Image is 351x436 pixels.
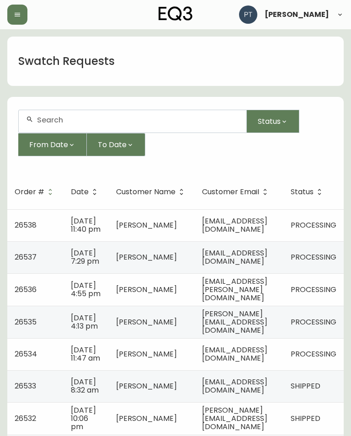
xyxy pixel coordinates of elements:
span: Date [71,189,89,195]
span: [EMAIL_ADDRESS][DOMAIN_NAME] [202,248,267,266]
span: [PERSON_NAME] [116,284,177,295]
span: 26533 [15,381,36,391]
span: Status [258,116,281,127]
button: From Date [18,133,87,156]
span: PROCESSING [291,220,336,230]
span: 26534 [15,349,37,359]
span: [PERSON_NAME] [265,11,329,18]
span: [DATE] 4:55 pm [71,280,101,299]
h1: Swatch Requests [18,53,115,69]
img: 986dcd8e1aab7847125929f325458823 [239,5,257,24]
span: [EMAIL_ADDRESS][DOMAIN_NAME] [202,345,267,363]
span: [PERSON_NAME][EMAIL_ADDRESS][DOMAIN_NAME] [202,308,267,335]
span: 26537 [15,252,37,262]
span: [DATE] 8:32 am [71,377,99,395]
span: Customer Name [116,188,187,196]
span: [PERSON_NAME] [116,252,177,262]
span: [DATE] 4:13 pm [71,313,98,331]
span: Order # [15,189,44,195]
span: 26535 [15,317,37,327]
span: [PERSON_NAME] [116,413,177,424]
span: Date [71,188,101,196]
button: To Date [87,133,145,156]
span: PROCESSING [291,317,336,327]
span: [PERSON_NAME] [116,381,177,391]
span: Customer Name [116,189,175,195]
span: To Date [98,139,127,150]
span: Status [291,188,325,196]
span: Customer Email [202,189,259,195]
span: 26538 [15,220,37,230]
span: [PERSON_NAME][EMAIL_ADDRESS][DOMAIN_NAME] [202,405,267,432]
span: [EMAIL_ADDRESS][DOMAIN_NAME] [202,377,267,395]
span: Order # [15,188,56,196]
span: Customer Email [202,188,271,196]
span: PROCESSING [291,349,336,359]
span: [DATE] 11:47 am [71,345,100,363]
span: [DATE] 10:06 pm [71,405,96,432]
span: 26536 [15,284,37,295]
span: [DATE] 11:40 pm [71,216,101,234]
span: [DATE] 7:29 pm [71,248,99,266]
span: PROCESSING [291,252,336,262]
span: [EMAIL_ADDRESS][PERSON_NAME][DOMAIN_NAME] [202,276,267,303]
span: SHIPPED [291,381,320,391]
span: From Date [29,139,68,150]
span: [PERSON_NAME] [116,220,177,230]
input: Search [37,116,239,124]
span: [PERSON_NAME] [116,317,177,327]
button: Status [247,110,299,133]
span: SHIPPED [291,413,320,424]
span: Status [291,189,314,195]
span: 26532 [15,413,36,424]
img: logo [159,6,192,21]
span: PROCESSING [291,284,336,295]
span: [PERSON_NAME] [116,349,177,359]
span: [EMAIL_ADDRESS][DOMAIN_NAME] [202,216,267,234]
